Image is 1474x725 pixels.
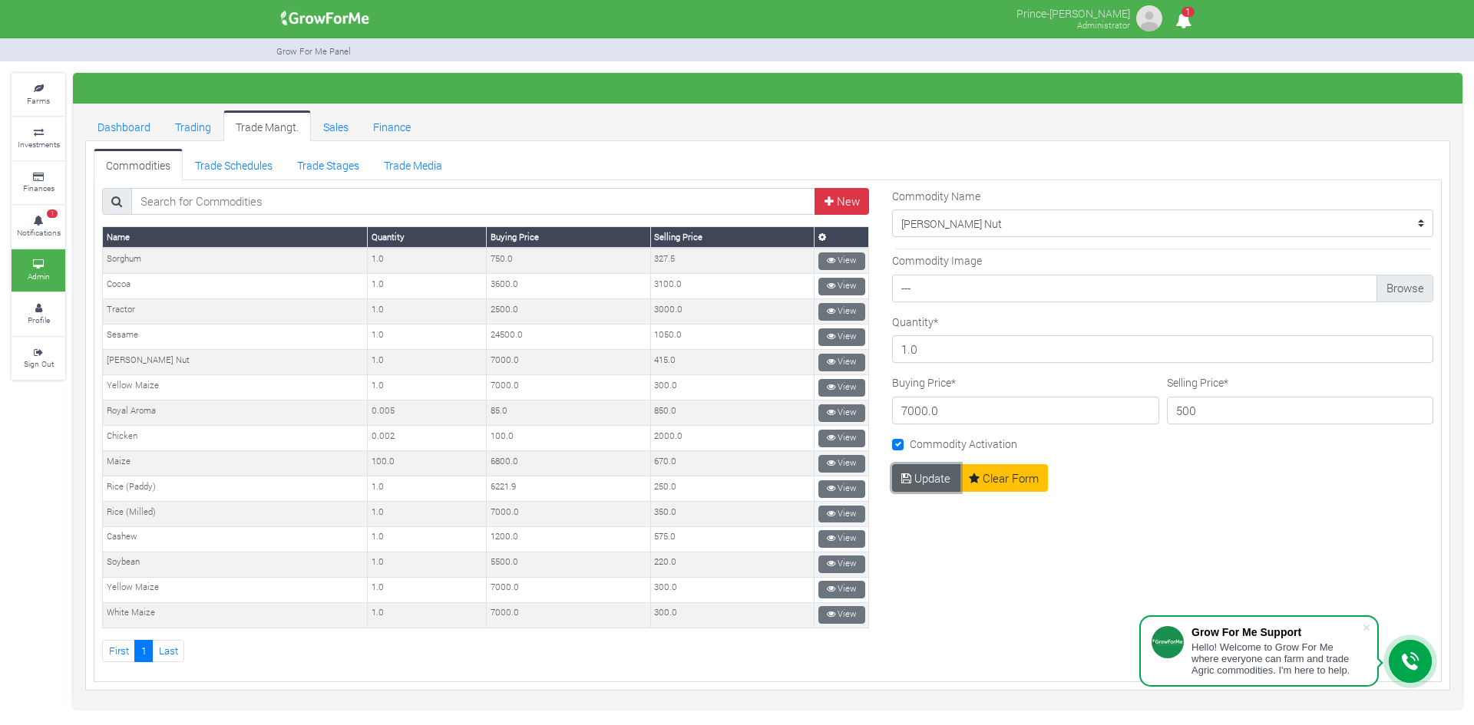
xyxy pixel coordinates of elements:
[163,110,223,141] a: Trading
[487,502,650,527] td: 7000.0
[487,476,650,502] td: 6221.9
[27,95,50,106] small: Farms
[650,350,814,375] td: 415.0
[103,299,368,325] td: Tractor
[103,426,368,451] td: Chicken
[818,404,865,422] a: View
[650,227,814,248] th: Selling Price
[311,110,361,141] a: Sales
[12,206,65,248] a: 1 Notifications
[1182,7,1195,17] span: 1
[103,375,368,400] td: Yellow Maize
[368,325,487,350] td: 1.0
[85,110,163,141] a: Dashboard
[103,248,368,273] td: Sorghum
[487,526,650,552] td: 1200.0
[650,602,814,628] td: 300.0
[1167,374,1228,391] label: Selling Price
[818,303,865,321] a: View
[368,577,487,602] td: 1.0
[960,464,1049,492] a: Clear Form
[368,227,487,248] th: Quantity
[47,209,58,219] span: 1
[650,526,814,552] td: 575.0
[368,476,487,502] td: 1.0
[650,375,814,400] td: 300.0
[650,502,814,527] td: 350.0
[818,252,865,270] a: View
[368,552,487,577] td: 1.0
[103,350,368,375] td: [PERSON_NAME] Nut
[368,350,487,375] td: 1.0
[487,552,650,577] td: 5500.0
[12,293,65,335] a: Profile
[102,640,869,662] nav: Page Navigation
[487,400,650,426] td: 85.0
[892,374,956,391] label: Buying Price
[650,248,814,273] td: 327.5
[17,227,61,238] small: Notifications
[650,552,814,577] td: 220.0
[103,552,368,577] td: Soybean
[1168,3,1198,38] i: Notifications
[818,581,865,598] a: View
[818,430,865,447] a: View
[103,526,368,552] td: Cashew
[487,451,650,476] td: 6800.0
[368,400,487,426] td: 0.005
[650,325,814,350] td: 1050.0
[368,451,487,476] td: 100.0
[276,45,351,57] small: Grow For Me Panel
[650,274,814,299] td: 3100.0
[1134,3,1165,34] img: growforme image
[487,350,650,375] td: 7000.0
[892,188,980,204] label: Commodity Name
[131,188,816,216] input: Search for Commodities
[368,502,487,527] td: 1.0
[818,555,865,573] a: View
[103,476,368,502] td: Rice (Paddy)
[818,278,865,295] a: View
[487,299,650,325] td: 2500.0
[487,227,650,248] th: Buying Price
[103,227,368,248] th: Name
[818,530,865,548] a: View
[12,338,65,380] a: Sign Out
[12,249,65,292] a: Admin
[103,325,368,350] td: Sesame
[103,400,368,426] td: Royal Aroma
[487,274,650,299] td: 3600.0
[12,74,65,116] a: Farms
[152,640,184,662] a: Last
[818,455,865,473] a: View
[487,375,650,400] td: 7000.0
[892,464,960,492] button: Update
[910,436,1017,452] label: Commodity Activation
[1077,19,1130,31] small: Administrator
[361,110,423,141] a: Finance
[18,139,60,150] small: Investments
[1168,15,1198,29] a: 1
[650,426,814,451] td: 2000.0
[487,577,650,602] td: 7000.0
[103,577,368,602] td: Yellow Maize
[818,480,865,498] a: View
[818,354,865,371] a: View
[183,149,285,180] a: Trade Schedules
[223,110,311,141] a: Trade Mangt.
[368,526,487,552] td: 1.0
[892,314,938,330] label: Quantity
[818,606,865,624] a: View
[650,476,814,502] td: 250.0
[368,299,487,325] td: 1.0
[818,328,865,346] a: View
[103,602,368,628] td: White Maize
[94,149,183,180] a: Commodities
[372,149,454,180] a: Trade Media
[368,248,487,273] td: 1.0
[368,426,487,451] td: 0.002
[1191,626,1362,638] div: Grow For Me Support
[276,3,375,34] img: growforme image
[12,117,65,160] a: Investments
[892,275,1433,302] label: ---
